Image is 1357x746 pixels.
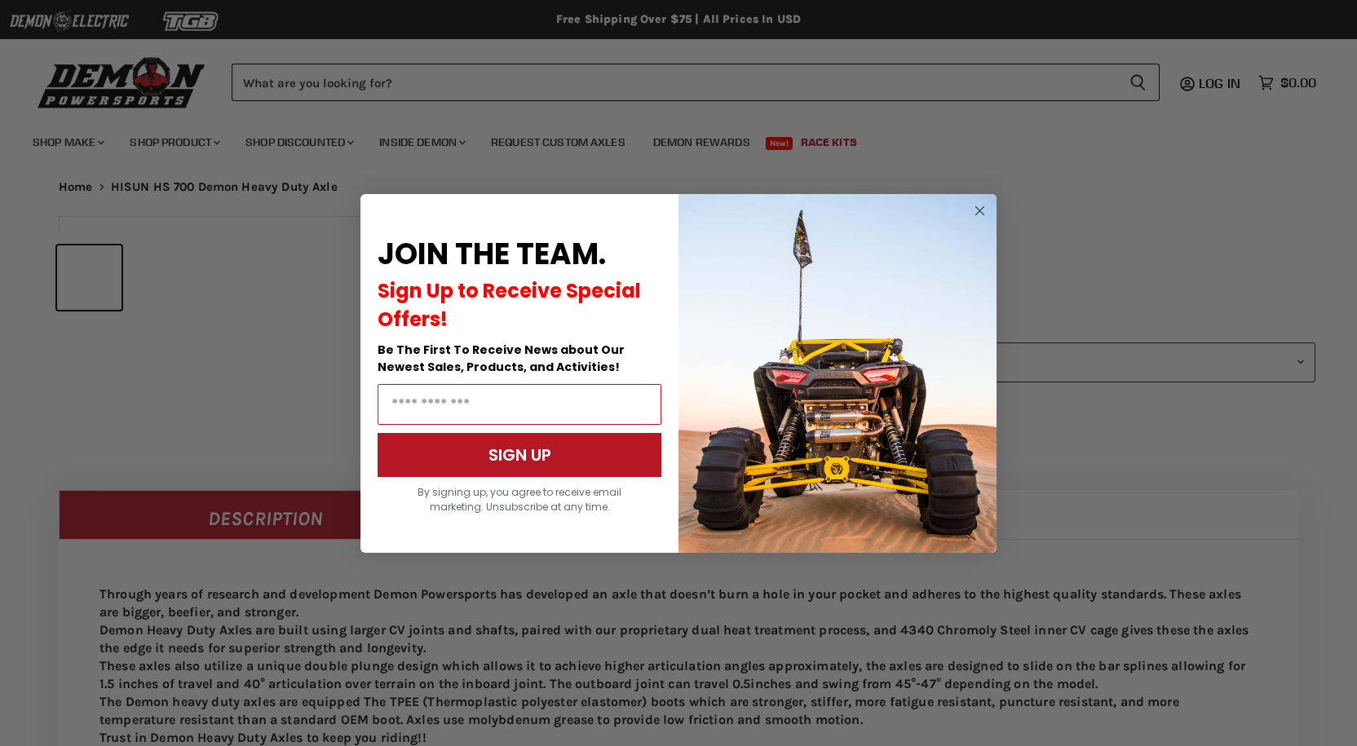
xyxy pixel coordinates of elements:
[678,194,997,553] img: a9095488-b6e7-41ba-879d-588abfab540b.jpeg
[418,485,621,514] span: By signing up, you agree to receive email marketing. Unsubscribe at any time.
[378,384,661,425] input: Email Address
[378,433,661,477] button: SIGN UP
[970,201,990,221] button: Close dialog
[378,233,606,275] span: JOIN THE TEAM.
[378,277,641,333] span: Sign Up to Receive Special Offers!
[378,342,625,375] span: Be The First To Receive News about Our Newest Sales, Products, and Activities!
